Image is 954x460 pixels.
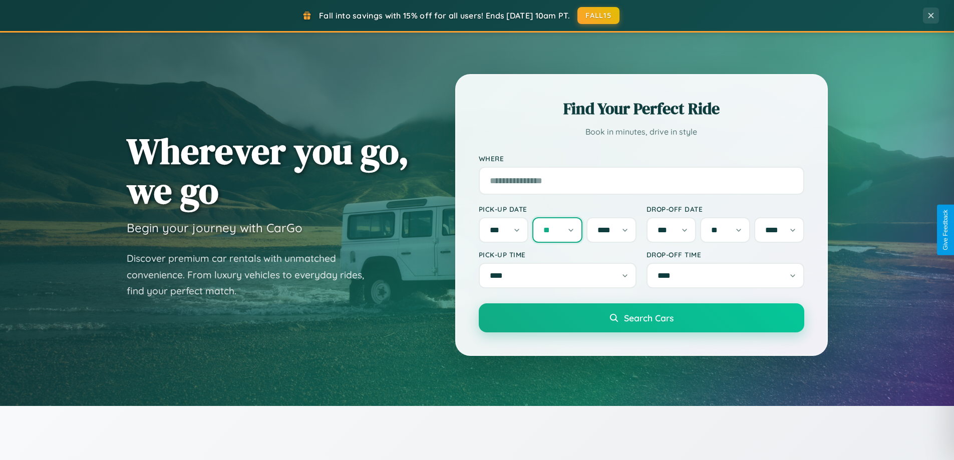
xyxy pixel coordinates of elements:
[127,250,377,299] p: Discover premium car rentals with unmatched convenience. From luxury vehicles to everyday rides, ...
[479,154,804,163] label: Where
[647,205,804,213] label: Drop-off Date
[479,303,804,332] button: Search Cars
[479,98,804,120] h2: Find Your Perfect Ride
[577,7,619,24] button: FALL15
[942,210,949,250] div: Give Feedback
[127,131,409,210] h1: Wherever you go, we go
[479,250,637,259] label: Pick-up Time
[479,205,637,213] label: Pick-up Date
[127,220,302,235] h3: Begin your journey with CarGo
[479,125,804,139] p: Book in minutes, drive in style
[319,11,570,21] span: Fall into savings with 15% off for all users! Ends [DATE] 10am PT.
[624,312,674,323] span: Search Cars
[647,250,804,259] label: Drop-off Time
